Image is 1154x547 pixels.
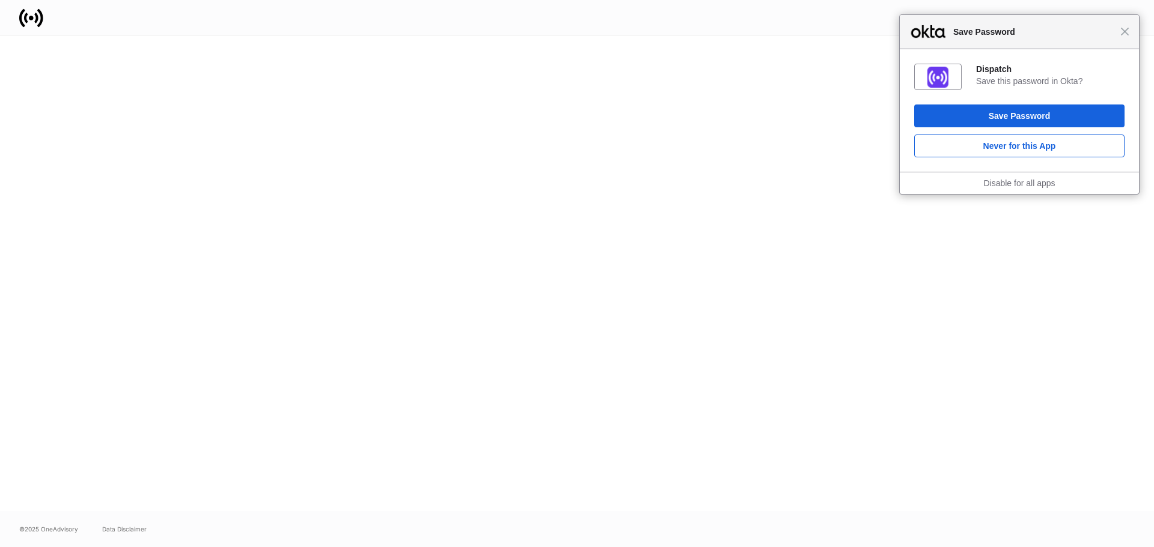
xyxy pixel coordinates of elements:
[927,67,948,88] img: IoaI0QAAAAZJREFUAwDpn500DgGa8wAAAABJRU5ErkJggg==
[19,524,78,534] span: © 2025 OneAdvisory
[102,524,147,534] a: Data Disclaimer
[914,134,1125,157] button: Never for this App
[976,76,1125,86] div: Save this password in Okta?
[983,178,1055,188] a: Disable for all apps
[976,64,1125,74] div: Dispatch
[914,104,1125,127] button: Save Password
[947,25,1120,39] span: Save Password
[1120,27,1129,36] span: Close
